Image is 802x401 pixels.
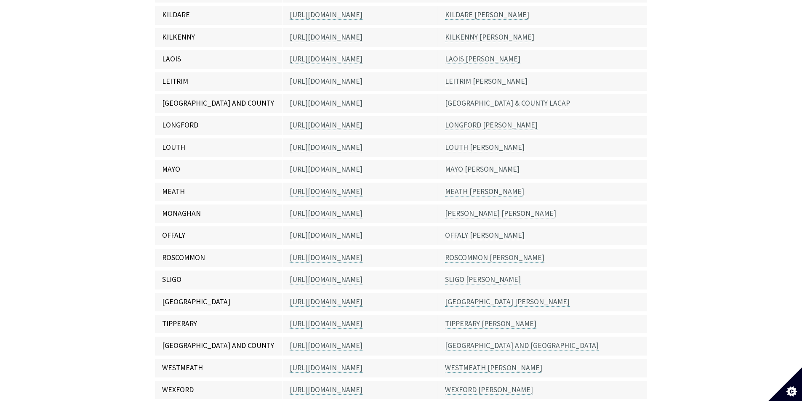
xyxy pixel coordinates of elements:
[155,225,283,247] td: OFFALY
[290,341,362,351] a: [URL][DOMAIN_NAME]
[290,10,362,20] a: [URL][DOMAIN_NAME]
[155,137,283,159] td: LOUTH
[155,379,283,401] td: WEXFORD
[155,291,283,313] td: [GEOGRAPHIC_DATA]
[290,143,362,152] a: [URL][DOMAIN_NAME]
[290,363,362,373] a: [URL][DOMAIN_NAME]
[155,357,283,379] td: WESTMEATH
[445,77,528,86] a: LEITRIM [PERSON_NAME]
[445,341,599,351] a: [GEOGRAPHIC_DATA] AND [GEOGRAPHIC_DATA]
[445,187,524,197] a: MEATH [PERSON_NAME]
[445,165,520,174] a: MAYO [PERSON_NAME]
[155,269,283,291] td: SLIGO
[155,313,283,335] td: TIPPERARY
[290,231,362,240] a: [URL][DOMAIN_NAME]
[290,209,362,218] a: [URL][DOMAIN_NAME]
[445,209,556,218] a: [PERSON_NAME] [PERSON_NAME]
[445,385,533,395] a: WEXFORD [PERSON_NAME]
[155,4,283,26] td: KILDARE
[290,120,362,130] a: [URL][DOMAIN_NAME]
[290,275,362,284] a: [URL][DOMAIN_NAME]
[445,54,520,64] a: LAOIS [PERSON_NAME]
[155,48,283,70] td: LAOIS
[155,114,283,136] td: LONGFORD
[445,98,570,108] a: [GEOGRAPHIC_DATA] & COUNTY LACAP
[290,77,362,86] a: [URL][DOMAIN_NAME]
[445,143,525,152] a: LOUTH [PERSON_NAME]
[445,10,529,20] a: KILDARE [PERSON_NAME]
[155,27,283,48] td: KILKENNY
[155,203,283,225] td: MONAGHAN
[290,165,362,174] a: [URL][DOMAIN_NAME]
[155,181,283,203] td: MEATH
[445,363,542,373] a: WESTMEATH [PERSON_NAME]
[445,275,521,284] a: SLIGO [PERSON_NAME]
[445,231,525,240] a: OFFALY [PERSON_NAME]
[290,54,362,64] a: [URL][DOMAIN_NAME]
[155,247,283,269] td: ROSCOMMON
[290,319,362,329] a: [URL][DOMAIN_NAME]
[290,385,362,395] a: [URL][DOMAIN_NAME]
[290,187,362,197] a: [URL][DOMAIN_NAME]
[155,159,283,181] td: MAYO
[445,32,534,42] a: KILKENNY [PERSON_NAME]
[290,297,362,307] a: [URL][DOMAIN_NAME]
[290,32,362,42] a: [URL][DOMAIN_NAME]
[155,93,283,114] td: [GEOGRAPHIC_DATA] AND COUNTY
[155,71,283,93] td: LEITRIM
[445,120,538,130] a: LONGFORD [PERSON_NAME]
[445,297,570,307] a: [GEOGRAPHIC_DATA] [PERSON_NAME]
[445,253,544,263] a: ROSCOMMON [PERSON_NAME]
[155,335,283,357] td: [GEOGRAPHIC_DATA] AND COUNTY
[768,367,802,401] button: Set cookie preferences
[290,98,362,108] a: [URL][DOMAIN_NAME]
[445,319,536,329] a: TIPPERARY [PERSON_NAME]
[290,253,362,263] a: [URL][DOMAIN_NAME]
